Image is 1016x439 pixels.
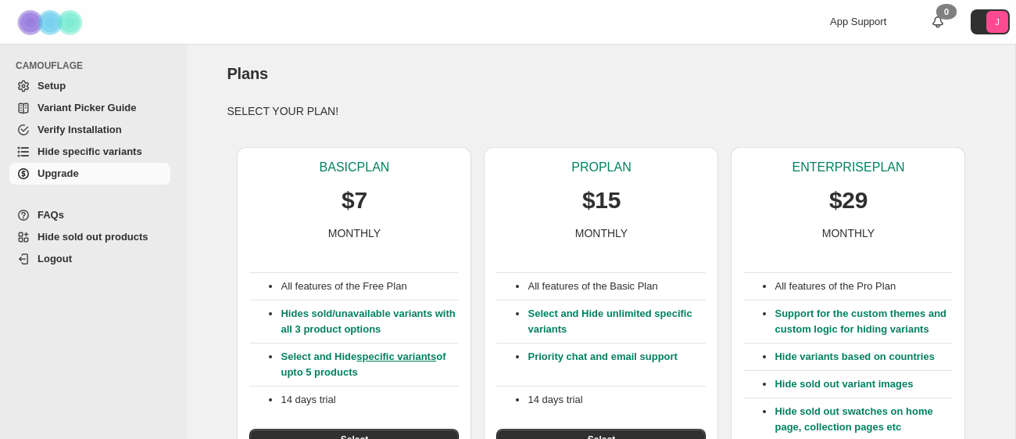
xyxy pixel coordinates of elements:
[38,209,64,221] span: FAQs
[38,253,72,264] span: Logout
[575,225,628,241] p: MONTHLY
[13,1,91,44] img: Camouflage
[829,185,868,216] p: $29
[9,163,170,185] a: Upgrade
[38,102,136,113] span: Variant Picker Guide
[9,141,170,163] a: Hide specific variants
[38,231,148,243] span: Hide sold out products
[792,160,904,175] p: ENTERPRISE PLAN
[528,392,706,408] p: 14 days trial
[227,103,975,119] p: SELECT YOUR PLAN!
[9,97,170,119] a: Variant Picker Guide
[582,185,621,216] p: $15
[775,306,953,337] p: Support for the custom themes and custom logic for hiding variants
[936,4,957,20] div: 0
[528,306,706,337] p: Select and Hide unlimited specific variants
[281,279,459,294] p: All features of the Free Plan
[775,279,953,294] p: All features of the Pro Plan
[528,349,706,380] p: Priority chat and email support
[528,279,706,294] p: All features of the Basic Plan
[281,349,459,380] p: Select and Hide of upto 5 products
[9,248,170,270] a: Logout
[930,14,946,30] a: 0
[328,225,381,241] p: MONTHLY
[281,392,459,408] p: 14 days trial
[830,16,886,27] span: App Support
[281,306,459,337] p: Hides sold/unavailable variants with all 3 product options
[571,160,631,175] p: PRO PLAN
[986,11,1008,33] span: Avatar with initials J
[9,204,170,226] a: FAQs
[822,225,875,241] p: MONTHLY
[320,160,390,175] p: BASIC PLAN
[9,226,170,248] a: Hide sold out products
[38,124,122,135] span: Verify Installation
[775,404,953,435] p: Hide sold out swatches on home page, collection pages etc
[38,167,79,179] span: Upgrade
[342,185,367,216] p: $7
[971,9,1010,34] button: Avatar with initials J
[995,17,1000,27] text: J
[16,59,177,72] span: CAMOUFLAGE
[356,351,436,362] a: specific variants
[775,376,953,392] p: Hide sold out variant images
[38,146,142,157] span: Hide specific variants
[227,65,267,82] span: Plans
[9,75,170,97] a: Setup
[38,80,66,92] span: Setup
[9,119,170,141] a: Verify Installation
[775,349,953,365] p: Hide variants based on countries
